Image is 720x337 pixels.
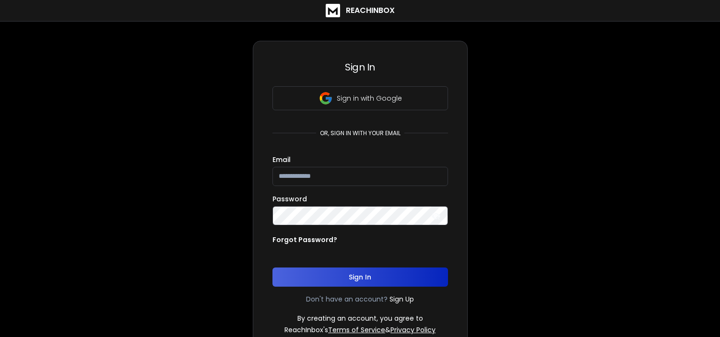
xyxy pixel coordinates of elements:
h3: Sign In [272,60,448,74]
h1: ReachInbox [346,5,395,16]
p: Forgot Password? [272,235,337,244]
p: Sign in with Google [337,93,402,103]
img: logo [326,4,340,17]
p: By creating an account, you agree to [297,314,423,323]
a: ReachInbox [326,4,395,17]
label: Password [272,196,307,202]
a: Sign Up [390,294,414,304]
button: Sign in with Google [272,86,448,110]
p: ReachInbox's & [284,325,436,335]
label: Email [272,156,291,163]
p: or, sign in with your email [316,129,404,137]
button: Sign In [272,267,448,287]
a: Privacy Policy [390,325,436,335]
a: Terms of Service [328,325,385,335]
p: Don't have an account? [306,294,388,304]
